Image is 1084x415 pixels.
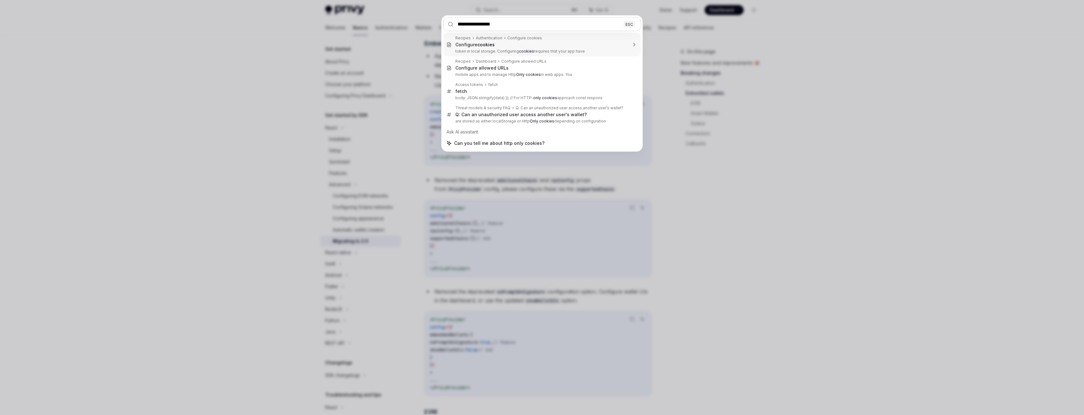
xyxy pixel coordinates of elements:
[516,72,541,77] b: Only cookies
[501,59,546,64] div: Configure allowed URLs
[530,119,554,123] b: Only cookies
[519,49,534,54] b: cookies
[455,95,627,100] p: body: JSON.stringify(data) }); // For HTTP- approach const respons
[476,36,502,41] div: Authentication
[477,42,495,47] b: cookies
[455,65,509,71] div: Configure allowed URLs
[533,95,557,100] b: only cookies
[455,88,467,94] div: fetch
[455,105,510,111] div: Threat models & security FAQ
[624,21,635,27] div: ESC
[455,59,471,64] div: Recipes
[454,140,545,146] span: Can you tell me about http only cookies?
[507,36,542,41] div: Configure cookies
[455,36,471,41] div: Recipes
[516,105,623,111] div: Q: Can an unauthorized user access another user's wallet?
[476,59,496,64] div: Dashboard
[488,82,498,87] div: fetch
[455,82,483,87] div: Access tokens
[455,72,627,77] p: mobile apps and to manage Http in web apps. You
[455,112,587,117] div: Q: Can an unauthorized user access another user's wallet?
[443,126,641,138] div: Ask AI assistant
[455,119,627,124] p: are stored as either localStorage or Http depending on configuration
[455,49,627,54] p: token in local storage. Configuring requires that your app have
[455,42,495,48] div: Configure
